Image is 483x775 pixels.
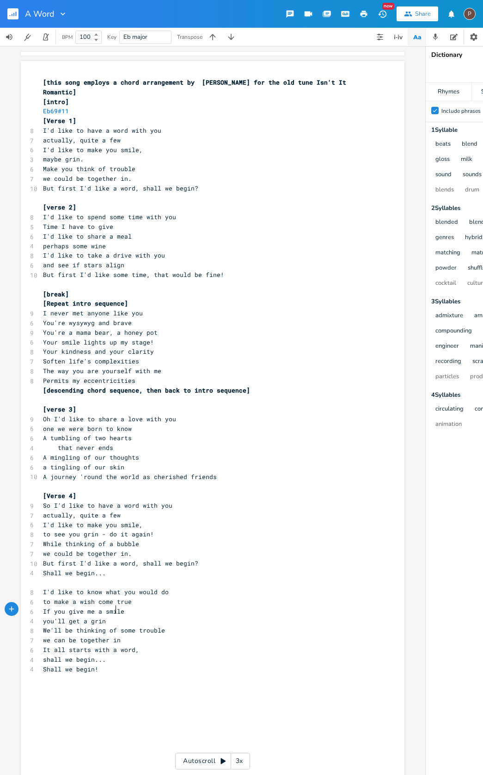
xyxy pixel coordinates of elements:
button: powder [435,264,457,272]
span: It all starts with a word, [43,646,139,654]
button: particles [435,373,459,381]
button: blended [435,219,458,227]
span: [Verse 4] [43,492,76,500]
span: You're wysywyg and brave [43,319,132,327]
div: BPM [62,35,73,40]
span: Shall we begin! [43,665,98,673]
span: [Verse 1] [43,117,76,125]
span: Time I have to give [43,222,113,231]
span: But first I'd like some time, that would be fine! [43,271,224,279]
button: drum [465,186,479,194]
button: cocktail [435,280,456,288]
div: 3x [231,753,248,769]
span: A tumbling of two hearts [43,434,132,442]
div: Share [415,10,431,18]
span: So I'd like to have a word with you [43,501,172,510]
button: blends [435,186,454,194]
span: Your smile lights up my stage! [43,338,154,346]
span: Make you think of trouble [43,165,135,173]
span: that never ends [43,443,113,452]
span: I'd like to make you smile, [43,521,143,529]
span: we can be together in [43,636,121,644]
span: actually, quite a few [43,136,121,144]
button: beats [435,141,451,148]
span: [intro] [43,98,69,106]
span: I'd like to share a meal [43,232,132,240]
button: sound [435,171,452,179]
span: Shall we begin... [43,569,106,577]
div: Autoscroll [175,753,250,769]
div: Paul H [464,8,476,20]
span: one we were born to know [43,424,132,433]
button: circulating [435,406,464,413]
span: to make a wish come true [43,597,132,606]
span: A journey 'round the world as cherished friends [43,473,217,481]
span: [this song employs a chord arrangement by [PERSON_NAME] for the old tune Isn't It Romantic] [43,78,350,96]
span: But first I'd like a word, shall we begin? [43,184,198,192]
span: shall we begin... [43,655,106,664]
span: I'd like to spend some time with you [43,213,176,221]
button: hybrid [465,234,483,242]
button: blend [462,141,477,148]
span: perhaps some wine [43,242,106,250]
button: New [373,6,391,22]
span: A Word [25,10,55,18]
button: Share [397,6,438,21]
span: I'd like to make you smile, [43,146,143,154]
button: gloss [435,156,450,164]
span: If you give me a smile [43,607,124,615]
span: [break] [43,290,69,298]
span: Permits my eccentricities [43,376,135,385]
span: Eb major [123,33,147,41]
span: we could be together in. [43,549,132,558]
span: a tingling of our skin [43,463,124,471]
span: [Repeat intro sequence] [43,299,128,308]
button: sounds [463,171,482,179]
button: genres [435,234,454,242]
span: Oh I'd like to share a love with you [43,415,176,423]
span: you'll get a grin [43,617,106,625]
div: Rhymes [426,83,471,101]
span: I'd like to know what you would do [43,588,169,596]
span: You're a mama bear, a honey pot [43,328,158,337]
span: to see you grin - do it again! [43,530,154,538]
span: But first I'd like a word, shall we begin? [43,559,198,567]
button: milk [461,156,472,164]
span: and see if stars align [43,261,124,269]
span: Eb69#11 [43,107,69,115]
span: A mingling of our thoughts [43,453,139,461]
button: engineer [435,343,459,351]
div: Transpose [177,34,202,40]
span: Your kindness and your clarity [43,347,154,356]
span: I'd like to take a drive with you [43,251,165,259]
span: The way you are yourself with me [43,367,161,375]
button: matching [435,249,460,257]
span: maybe grin. [43,155,84,163]
div: Include phrases [441,108,481,114]
button: animation [435,421,462,429]
span: [verse 3] [43,405,76,413]
span: we could be together in. [43,174,132,183]
span: While thinking of a bubble [43,540,139,548]
button: recording [435,358,461,366]
span: I never met anyone like you [43,309,143,317]
div: Key [107,34,116,40]
span: Soften life's complexities [43,357,139,365]
span: [verse 2] [43,203,76,211]
span: I'd like to have a word with you [43,126,161,135]
button: compounding [435,327,472,335]
button: admixture [435,312,463,320]
button: P [464,3,476,25]
div: New [382,3,394,10]
span: actually, quite a few [43,511,121,519]
span: [descending chord sequence, then back to intro sequence] [43,386,250,394]
span: We'll be thinking of some trouble [43,626,165,634]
